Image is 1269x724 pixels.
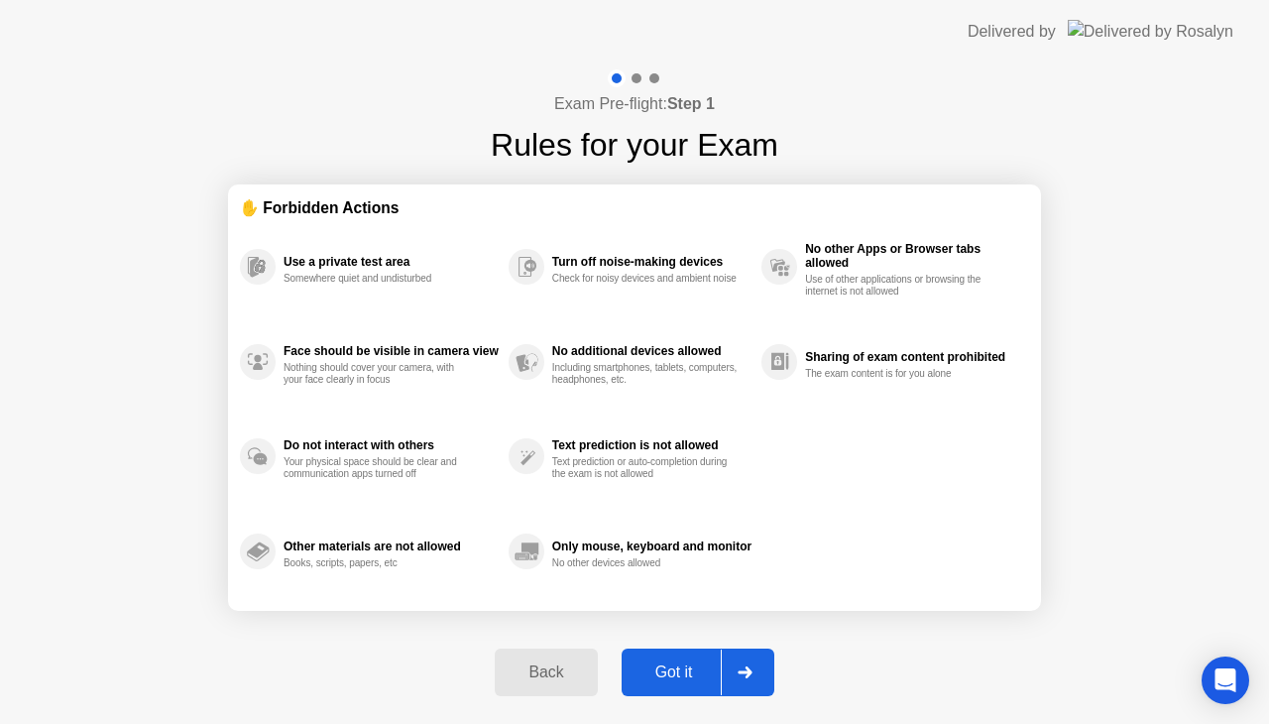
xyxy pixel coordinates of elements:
div: Text prediction or auto-completion during the exam is not allowed [552,456,740,480]
div: No other Apps or Browser tabs allowed [805,242,1019,270]
div: ✋ Forbidden Actions [240,196,1029,219]
div: Including smartphones, tablets, computers, headphones, etc. [552,362,740,386]
div: No additional devices allowed [552,344,751,358]
div: Books, scripts, papers, etc [284,557,471,569]
b: Step 1 [667,95,715,112]
div: Open Intercom Messenger [1202,657,1249,704]
div: Do not interact with others [284,438,499,452]
div: Turn off noise-making devices [552,255,751,269]
div: Use of other applications or browsing the internet is not allowed [805,274,992,298]
div: Somewhere quiet and undisturbed [284,273,471,285]
div: Sharing of exam content prohibited [805,350,1019,364]
div: Text prediction is not allowed [552,438,751,452]
div: Other materials are not allowed [284,540,499,553]
img: Delivered by Rosalyn [1068,20,1233,43]
div: Delivered by [968,20,1056,44]
div: Use a private test area [284,255,499,269]
div: Check for noisy devices and ambient noise [552,273,740,285]
button: Got it [622,649,774,696]
button: Back [495,649,597,696]
div: The exam content is for you alone [805,368,992,380]
div: Back [501,664,591,681]
div: Got it [628,664,721,681]
div: Face should be visible in camera view [284,344,499,358]
div: Your physical space should be clear and communication apps turned off [284,456,471,480]
h4: Exam Pre-flight: [554,92,715,116]
h1: Rules for your Exam [491,121,778,169]
div: No other devices allowed [552,557,740,569]
div: Only mouse, keyboard and monitor [552,540,751,553]
div: Nothing should cover your camera, with your face clearly in focus [284,362,471,386]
